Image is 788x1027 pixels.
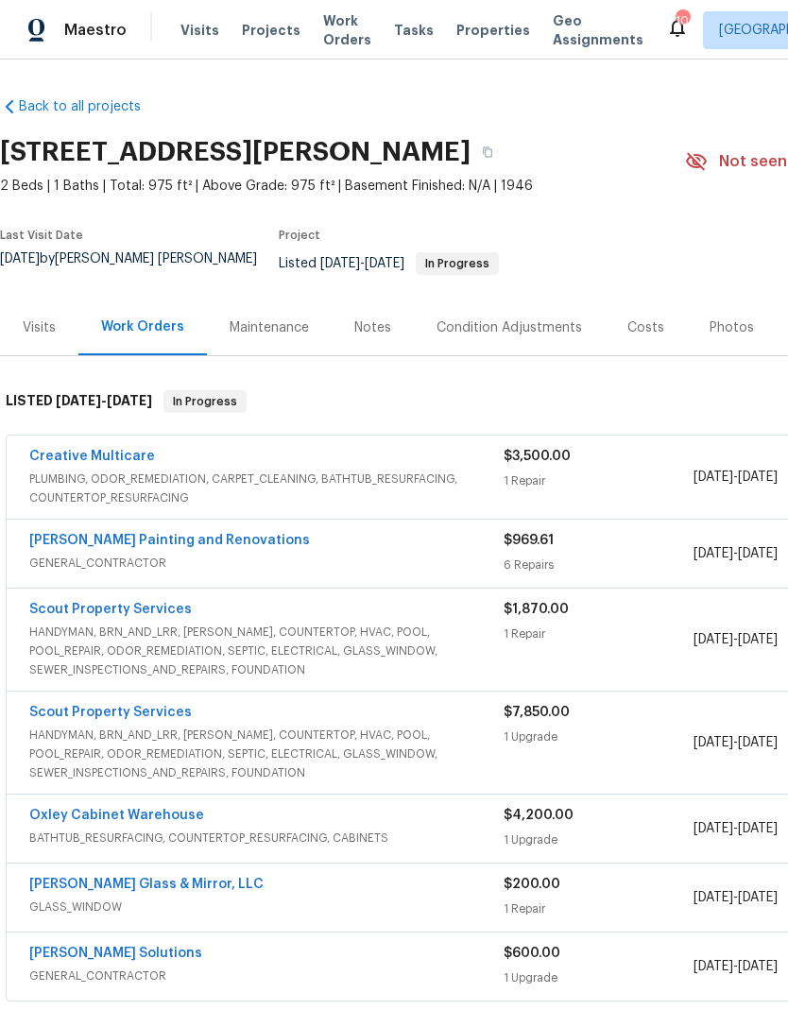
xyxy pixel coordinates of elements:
[694,819,778,838] span: -
[418,258,497,269] span: In Progress
[29,623,504,679] span: HANDYMAN, BRN_AND_LRR, [PERSON_NAME], COUNTERTOP, HVAC, POOL, POOL_REPAIR, ODOR_REMEDIATION, SEPT...
[394,24,434,37] span: Tasks
[504,968,694,987] div: 1 Upgrade
[180,21,219,40] span: Visits
[29,450,155,463] a: Creative Multicare
[279,257,499,270] span: Listed
[29,554,504,573] span: GENERAL_CONTRACTOR
[354,318,391,337] div: Notes
[694,471,733,484] span: [DATE]
[738,736,778,749] span: [DATE]
[694,544,778,563] span: -
[365,257,404,270] span: [DATE]
[504,727,694,746] div: 1 Upgrade
[694,957,778,976] span: -
[738,633,778,646] span: [DATE]
[437,318,582,337] div: Condition Adjustments
[694,736,733,749] span: [DATE]
[323,11,371,49] span: Work Orders
[694,888,778,907] span: -
[676,11,689,30] div: 10
[694,468,778,487] span: -
[29,967,504,985] span: GENERAL_CONTRACTOR
[471,135,505,169] button: Copy Address
[553,11,643,49] span: Geo Assignments
[694,733,778,752] span: -
[504,947,560,960] span: $600.00
[738,891,778,904] span: [DATE]
[29,726,504,782] span: HANDYMAN, BRN_AND_LRR, [PERSON_NAME], COUNTERTOP, HVAC, POOL, POOL_REPAIR, ODOR_REMEDIATION, SEPT...
[694,547,733,560] span: [DATE]
[29,898,504,916] span: GLASS_WINDOW
[23,318,56,337] div: Visits
[56,394,152,407] span: -
[504,706,570,719] span: $7,850.00
[694,633,733,646] span: [DATE]
[165,392,245,411] span: In Progress
[320,257,404,270] span: -
[504,809,574,822] span: $4,200.00
[456,21,530,40] span: Properties
[504,534,554,547] span: $969.61
[56,394,101,407] span: [DATE]
[504,830,694,849] div: 1 Upgrade
[504,471,694,490] div: 1 Repair
[279,230,320,241] span: Project
[738,471,778,484] span: [DATE]
[6,390,152,413] h6: LISTED
[504,603,569,616] span: $1,870.00
[694,960,733,973] span: [DATE]
[738,547,778,560] span: [DATE]
[694,630,778,649] span: -
[230,318,309,337] div: Maintenance
[29,947,202,960] a: [PERSON_NAME] Solutions
[107,394,152,407] span: [DATE]
[504,450,571,463] span: $3,500.00
[29,706,192,719] a: Scout Property Services
[504,878,560,891] span: $200.00
[320,257,360,270] span: [DATE]
[694,891,733,904] span: [DATE]
[29,829,504,847] span: BATHTUB_RESURFACING, COUNTERTOP_RESURFACING, CABINETS
[627,318,664,337] div: Costs
[29,878,264,891] a: [PERSON_NAME] Glass & Mirror, LLC
[101,317,184,336] div: Work Orders
[738,822,778,835] span: [DATE]
[64,21,127,40] span: Maestro
[29,809,204,822] a: Oxley Cabinet Warehouse
[738,960,778,973] span: [DATE]
[29,470,504,507] span: PLUMBING, ODOR_REMEDIATION, CARPET_CLEANING, BATHTUB_RESURFACING, COUNTERTOP_RESURFACING
[242,21,300,40] span: Projects
[29,603,192,616] a: Scout Property Services
[29,534,310,547] a: [PERSON_NAME] Painting and Renovations
[694,822,733,835] span: [DATE]
[504,556,694,574] div: 6 Repairs
[710,318,754,337] div: Photos
[504,625,694,643] div: 1 Repair
[504,899,694,918] div: 1 Repair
